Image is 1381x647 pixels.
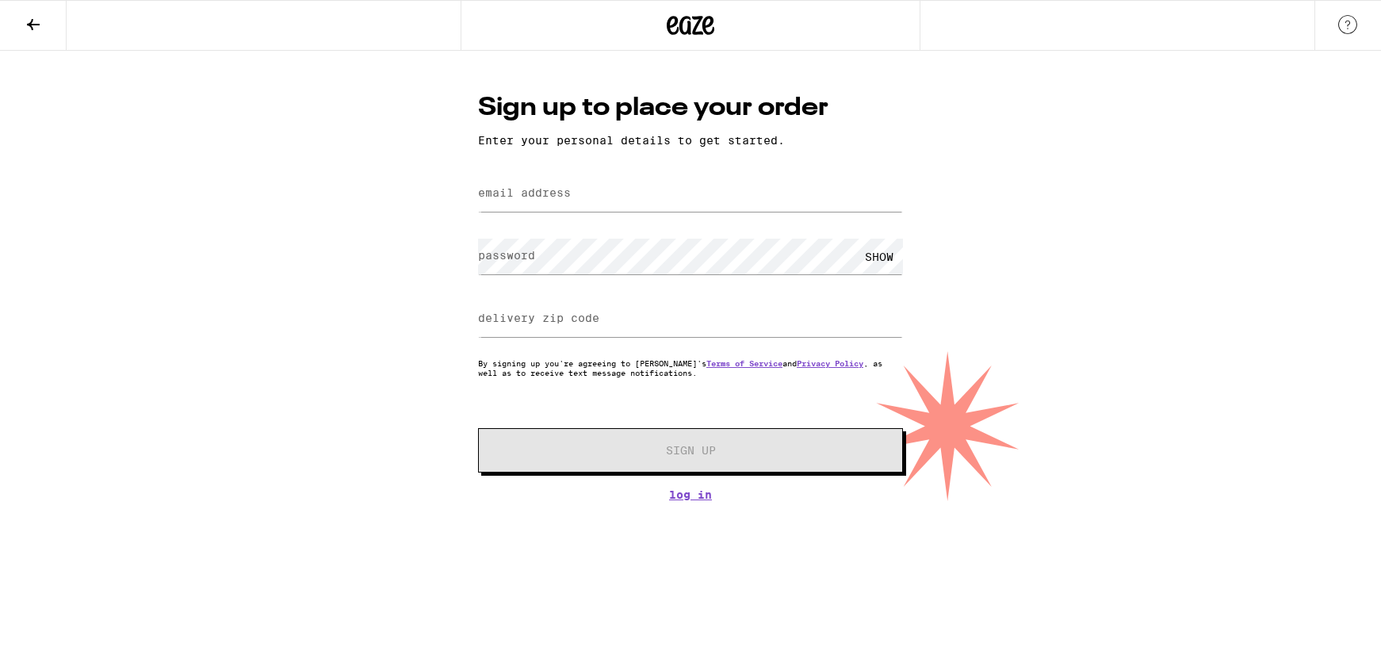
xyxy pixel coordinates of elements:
[797,358,863,368] a: Privacy Policy
[478,301,903,337] input: delivery zip code
[478,134,903,147] p: Enter your personal details to get started.
[478,186,571,199] label: email address
[478,176,903,212] input: email address
[478,249,535,262] label: password
[478,488,903,501] a: Log In
[855,239,903,274] div: SHOW
[478,90,903,126] h1: Sign up to place your order
[706,358,782,368] a: Terms of Service
[478,358,903,377] p: By signing up you're agreeing to [PERSON_NAME]'s and , as well as to receive text message notific...
[478,312,599,324] label: delivery zip code
[666,445,716,456] span: Sign Up
[478,428,903,473] button: Sign Up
